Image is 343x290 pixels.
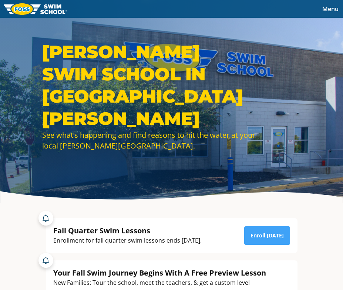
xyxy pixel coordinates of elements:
[318,3,343,14] button: Toggle navigation
[42,41,257,130] h1: [PERSON_NAME] Swim School in [GEOGRAPHIC_DATA][PERSON_NAME]
[53,268,290,278] div: Your Fall Swim Journey Begins With A Free Preview Lesson
[42,130,257,151] div: See what’s happening and find reasons to hit the water at your local [PERSON_NAME][GEOGRAPHIC_DATA].
[53,236,202,246] div: Enrollment for fall quarter swim lessons ends [DATE].
[322,5,339,13] span: Menu
[244,226,290,245] a: Enroll [DATE]
[4,3,67,15] img: FOSS Swim School Logo
[53,226,202,236] div: Fall Quarter Swim Lessons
